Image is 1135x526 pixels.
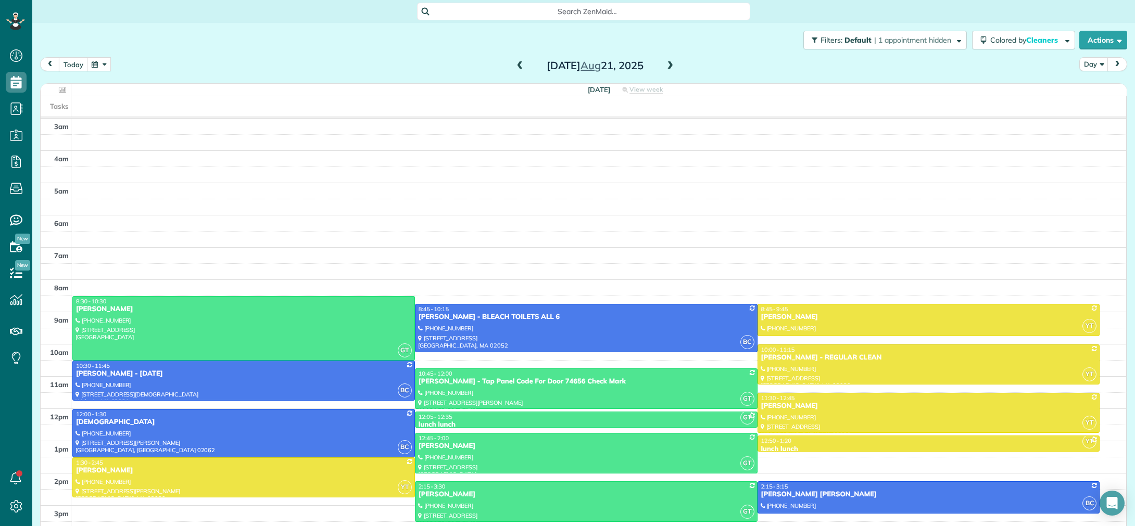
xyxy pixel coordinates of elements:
[874,35,951,45] span: | 1 appointment hidden
[1082,319,1096,333] span: YT
[761,445,1097,454] div: lunch lunch
[761,394,795,402] span: 11:30 - 12:45
[972,31,1075,49] button: Colored byCleaners
[581,59,601,72] span: Aug
[418,442,754,451] div: [PERSON_NAME]
[418,490,754,499] div: [PERSON_NAME]
[419,483,446,490] span: 2:15 - 3:30
[761,437,791,444] span: 12:50 - 1:20
[54,445,69,453] span: 1pm
[740,335,754,349] span: BC
[419,434,449,442] span: 12:45 - 2:00
[761,402,1097,410] div: [PERSON_NAME]
[54,284,69,292] span: 8am
[1079,31,1127,49] button: Actions
[1082,496,1096,510] span: BC
[1107,57,1127,71] button: next
[821,35,842,45] span: Filters:
[40,57,60,71] button: prev
[50,102,69,110] span: Tasks
[844,35,872,45] span: Default
[419,413,452,420] span: 12:05 - 12:35
[398,343,412,357] span: GT
[54,251,69,260] span: 7am
[54,187,69,195] span: 5am
[418,313,754,322] div: [PERSON_NAME] - BLEACH TOILETS ALL 6
[50,413,69,421] span: 12pm
[15,234,30,244] span: New
[761,313,1097,322] div: [PERSON_NAME]
[1100,491,1125,516] div: Open Intercom Messenger
[398,480,412,494] span: YT
[803,31,967,49] button: Filters: Default | 1 appointment hidden
[54,509,69,518] span: 3pm
[418,377,754,386] div: [PERSON_NAME] - Tap Panel Code For Door 74656 Check Mark
[54,219,69,227] span: 6am
[75,418,412,427] div: [DEMOGRAPHIC_DATA]
[419,370,452,377] span: 10:45 - 12:00
[740,505,754,519] span: GT
[76,459,103,466] span: 1:30 - 2:45
[75,305,412,314] div: [PERSON_NAME]
[761,490,1097,499] div: [PERSON_NAME] [PERSON_NAME]
[1079,57,1108,71] button: Day
[398,383,412,397] span: BC
[740,392,754,406] span: GT
[761,353,1097,362] div: [PERSON_NAME] - REGULAR CLEAN
[798,31,967,49] a: Filters: Default | 1 appointment hidden
[629,85,663,94] span: View week
[398,440,412,454] span: BC
[740,410,754,425] span: GT
[419,305,449,313] span: 8:45 - 10:15
[1082,434,1096,448] span: YT
[740,456,754,470] span: GT
[418,420,754,429] div: lunch lunch
[75,466,412,475] div: [PERSON_NAME]
[761,346,795,353] span: 10:00 - 11:15
[761,305,788,313] span: 8:45 - 9:45
[54,477,69,485] span: 2pm
[1082,367,1096,381] span: YT
[588,85,610,94] span: [DATE]
[990,35,1062,45] span: Colored by
[761,483,788,490] span: 2:15 - 3:15
[50,348,69,356] span: 10am
[54,316,69,324] span: 9am
[59,57,88,71] button: today
[530,60,660,71] h2: [DATE] 21, 2025
[76,410,106,418] span: 12:00 - 1:30
[15,260,30,271] span: New
[75,369,412,378] div: [PERSON_NAME] - [DATE]
[50,380,69,389] span: 11am
[76,362,110,369] span: 10:30 - 11:45
[54,122,69,131] span: 3am
[76,298,106,305] span: 8:30 - 10:30
[1026,35,1060,45] span: Cleaners
[54,155,69,163] span: 4am
[1082,416,1096,430] span: YT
